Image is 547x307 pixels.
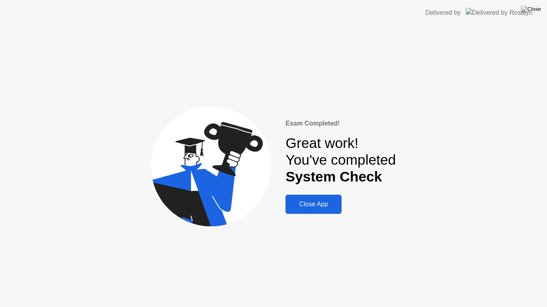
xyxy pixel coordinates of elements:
button: Close App [286,195,342,214]
div: Delivered by [425,8,461,18]
div: Close App [288,201,339,208]
img: Close [521,6,541,12]
div: Exam Completed! [286,119,396,128]
img: Delivered by Rosalyn [466,8,533,17]
b: System Check [286,169,382,184]
div: Great work! You've completed [286,135,396,185]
